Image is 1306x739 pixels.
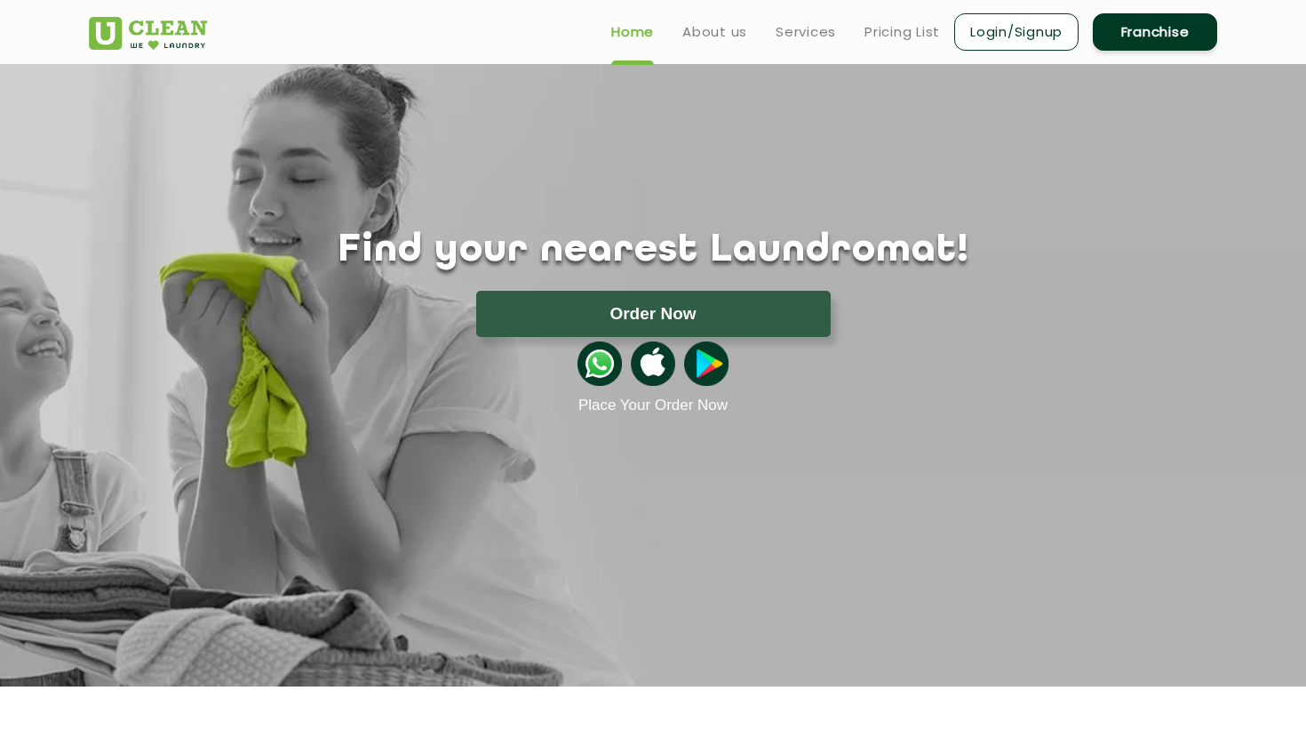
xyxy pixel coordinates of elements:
[1093,13,1217,51] a: Franchise
[476,291,831,337] button: Order Now
[776,21,836,43] a: Services
[577,341,622,386] img: whatsappicon.png
[954,13,1079,51] a: Login/Signup
[684,341,729,386] img: playstoreicon.png
[631,341,675,386] img: apple-icon.png
[864,21,940,43] a: Pricing List
[76,229,1230,273] h1: Find your nearest Laundromat!
[89,17,207,50] img: UClean Laundry and Dry Cleaning
[682,21,747,43] a: About us
[611,21,654,43] a: Home
[578,397,728,414] a: Place Your Order Now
